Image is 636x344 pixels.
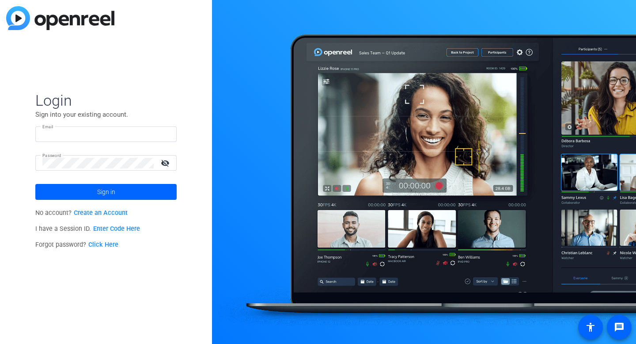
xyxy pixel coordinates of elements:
a: Enter Code Here [93,225,140,233]
button: Sign in [35,184,177,200]
mat-icon: message [614,322,625,333]
span: Forgot password? [35,241,118,248]
a: Create an Account [74,209,128,217]
a: Click Here [88,241,118,248]
mat-icon: accessibility [585,322,596,333]
span: No account? [35,209,128,217]
mat-label: Email [42,124,53,129]
span: Login [35,91,177,110]
input: Enter Email Address [42,129,170,140]
p: Sign into your existing account. [35,110,177,119]
mat-icon: visibility_off [155,157,177,169]
span: I have a Session ID. [35,225,140,233]
img: blue-gradient.svg [6,6,114,30]
mat-label: Password [42,153,61,158]
span: Sign in [97,181,115,203]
